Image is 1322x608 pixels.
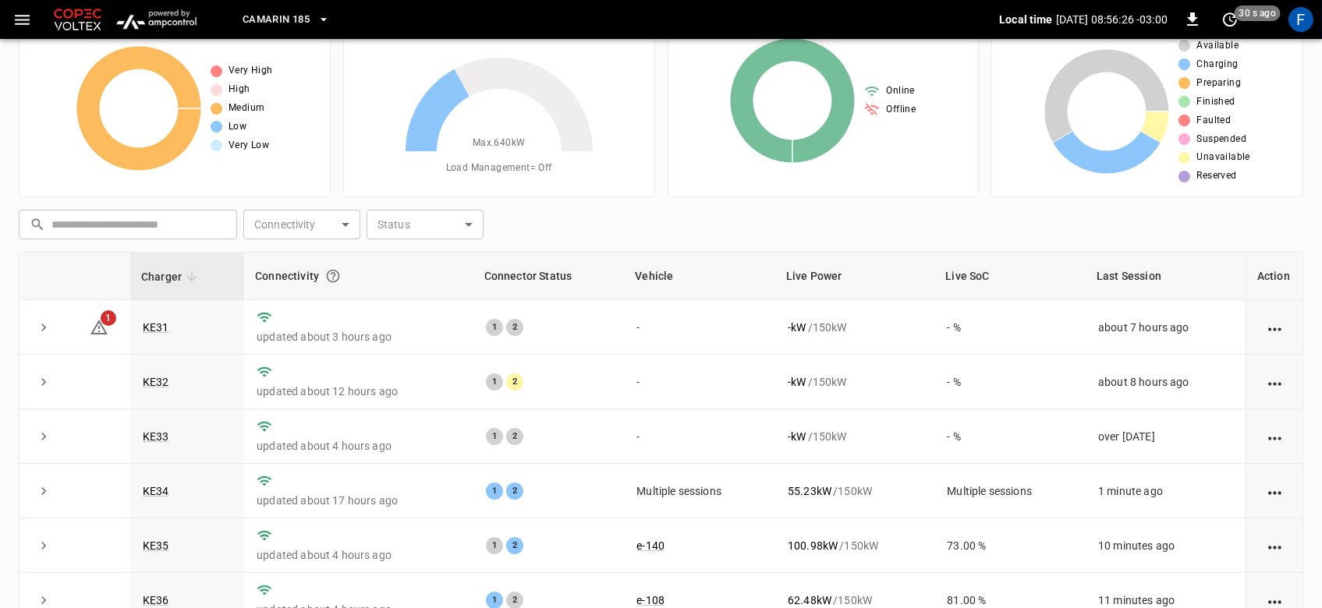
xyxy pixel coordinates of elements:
[788,483,922,499] div: / 150 kW
[1086,464,1246,518] td: 1 minute ago
[1196,57,1238,72] span: Charging
[143,376,169,388] a: KE32
[141,267,202,286] span: Charger
[1196,168,1236,184] span: Reserved
[1265,538,1285,553] div: action cell options
[229,119,246,135] span: Low
[999,12,1053,27] p: Local time
[1196,94,1235,110] span: Finished
[319,262,347,290] button: Connection between the charger and our software.
[143,539,169,552] a: KE35
[257,438,461,454] p: updated about 4 hours ago
[1196,150,1249,165] span: Unavailable
[788,592,831,608] p: 62.48 kW
[1056,12,1168,27] p: [DATE] 08:56:26 -03:00
[101,310,116,326] span: 1
[788,429,922,444] div: / 150 kW
[506,428,523,445] div: 2
[1235,5,1281,21] span: 30 s ago
[1086,355,1246,409] td: about 8 hours ago
[143,594,169,606] a: KE36
[111,5,202,34] img: ampcontrol.io logo
[788,374,806,390] p: - kW
[1265,374,1285,390] div: action cell options
[1196,76,1241,91] span: Preparing
[1086,409,1246,464] td: over [DATE]
[788,592,922,608] div: / 150 kW
[788,320,922,335] div: / 150 kW
[788,483,831,499] p: 55.23 kW
[446,161,552,176] span: Load Management = Off
[506,373,523,391] div: 2
[236,5,336,35] button: Camarin 185
[934,253,1086,300] th: Live SoC
[243,11,310,29] span: Camarin 185
[32,316,55,339] button: expand row
[624,409,775,464] td: -
[1086,253,1246,300] th: Last Session
[32,425,55,448] button: expand row
[506,483,523,500] div: 2
[788,320,806,335] p: - kW
[934,355,1086,409] td: - %
[1217,7,1242,32] button: set refresh interval
[636,539,665,552] a: e-140
[229,63,273,79] span: Very High
[788,374,922,390] div: / 150 kW
[636,594,665,606] a: e-108
[934,409,1086,464] td: - %
[1196,113,1231,129] span: Faulted
[788,429,806,444] p: - kW
[1246,253,1303,300] th: Action
[486,373,503,391] div: 1
[1086,300,1246,355] td: about 7 hours ago
[486,428,503,445] div: 1
[506,319,523,336] div: 2
[775,253,934,300] th: Live Power
[257,493,461,508] p: updated about 17 hours ago
[1086,518,1246,573] td: 10 minutes ago
[934,518,1086,573] td: 73.00 %
[255,262,463,290] div: Connectivity
[229,138,269,154] span: Very Low
[1265,320,1285,335] div: action cell options
[143,485,169,497] a: KE34
[788,538,922,553] div: / 150 kW
[1265,483,1285,499] div: action cell options
[257,329,461,345] p: updated about 3 hours ago
[934,300,1086,355] td: - %
[624,355,775,409] td: -
[229,82,250,97] span: High
[257,384,461,399] p: updated about 12 hours ago
[486,319,503,336] div: 1
[143,430,169,443] a: KE33
[32,479,55,503] button: expand row
[624,300,775,355] td: -
[257,547,461,563] p: updated about 4 hours ago
[90,320,108,332] a: 1
[229,101,264,116] span: Medium
[788,538,838,553] p: 100.98 kW
[32,534,55,557] button: expand row
[51,5,105,34] img: Customer Logo
[1265,592,1285,608] div: action cell options
[143,321,169,334] a: KE31
[624,464,775,518] td: Multiple sessions
[486,483,503,500] div: 1
[1265,429,1285,444] div: action cell options
[32,370,55,394] button: expand row
[473,136,526,151] span: Max. 640 kW
[624,253,775,300] th: Vehicle
[486,537,503,554] div: 1
[886,83,914,99] span: Online
[1196,38,1239,54] span: Available
[886,102,916,118] span: Offline
[506,537,523,554] div: 2
[473,253,625,300] th: Connector Status
[1288,7,1313,32] div: profile-icon
[1196,132,1246,147] span: Suspended
[934,464,1086,518] td: Multiple sessions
